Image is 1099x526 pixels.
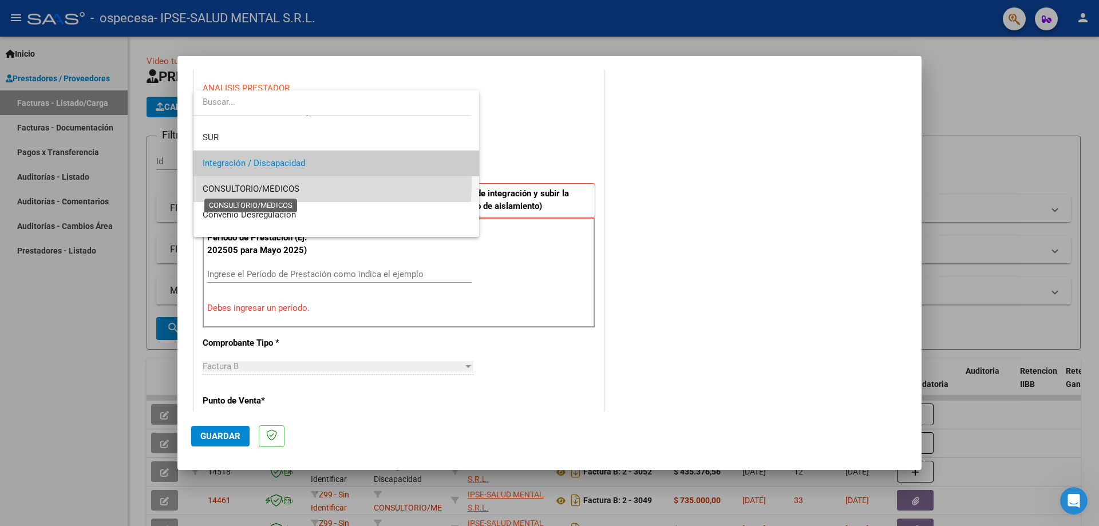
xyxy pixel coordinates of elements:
[203,132,219,143] span: SUR
[203,209,296,220] span: Convenio Desregulacion
[203,184,299,194] span: CONSULTORIO/MEDICOS
[203,158,305,168] span: Integración / Discapacidad
[1060,487,1088,515] iframe: Intercom live chat
[203,235,227,246] span: Capita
